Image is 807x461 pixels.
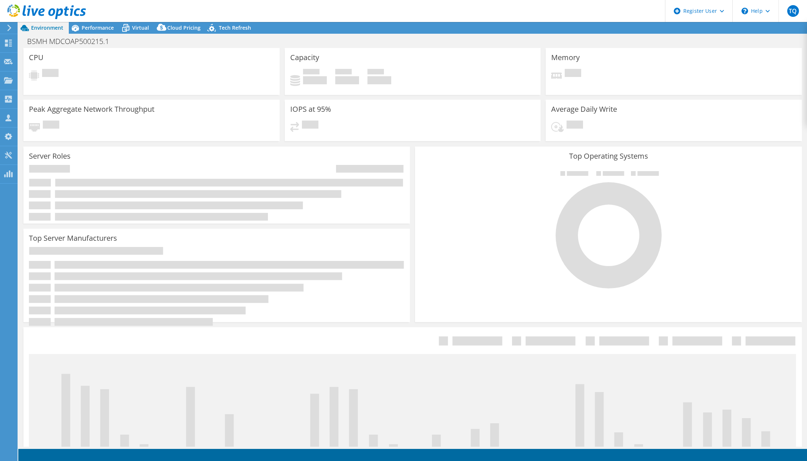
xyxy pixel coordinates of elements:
[302,121,318,130] span: Pending
[132,24,149,31] span: Virtual
[787,5,799,17] span: TQ
[167,24,201,31] span: Cloud Pricing
[335,69,352,76] span: Free
[290,105,331,113] h3: IOPS at 95%
[29,152,71,160] h3: Server Roles
[741,8,748,14] svg: \n
[29,105,154,113] h3: Peak Aggregate Network Throughput
[367,76,391,84] h4: 0 GiB
[290,54,319,62] h3: Capacity
[29,234,117,242] h3: Top Server Manufacturers
[219,24,251,31] span: Tech Refresh
[335,76,359,84] h4: 0 GiB
[29,54,44,62] h3: CPU
[42,69,59,79] span: Pending
[31,24,63,31] span: Environment
[565,69,581,79] span: Pending
[303,69,320,76] span: Used
[82,24,114,31] span: Performance
[43,121,59,130] span: Pending
[421,152,796,160] h3: Top Operating Systems
[567,121,583,130] span: Pending
[303,76,327,84] h4: 0 GiB
[551,54,580,62] h3: Memory
[551,105,617,113] h3: Average Daily Write
[367,69,384,76] span: Total
[24,37,120,45] h1: BSMH MDCOAP500215.1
